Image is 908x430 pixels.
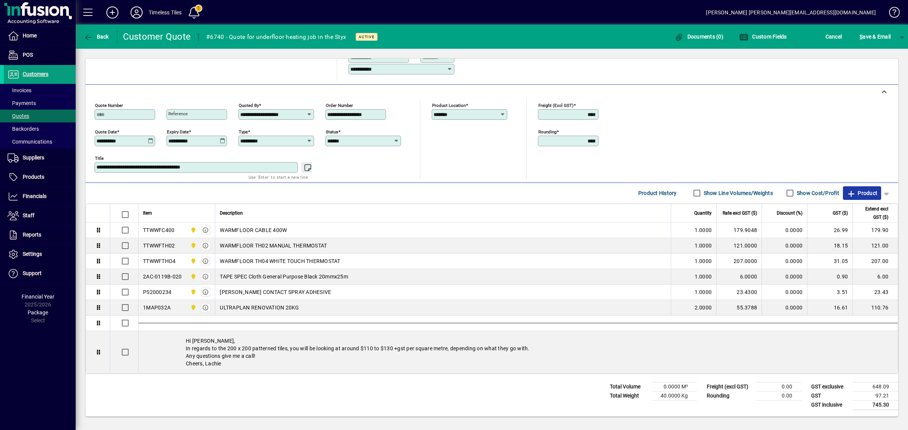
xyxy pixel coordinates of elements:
button: Add [100,6,124,19]
span: Rate excl GST ($) [723,209,757,217]
td: GST exclusive [807,382,853,391]
a: Home [4,26,76,45]
div: 6.0000 [721,273,757,280]
div: Customer Quote [123,31,191,43]
span: TAPE SPEC Cloth General Purpose Black 20mmx25m [220,273,348,280]
mat-label: Rounding [538,129,557,134]
button: Documents (0) [672,30,725,43]
span: Home [23,32,37,39]
mat-label: Freight (excl GST) [538,102,574,108]
span: Settings [23,251,42,257]
td: 0.0000 [762,285,807,300]
div: 23.4300 [721,288,757,296]
div: 2AC-0119B-020 [143,273,182,280]
span: Customers [23,71,48,77]
span: Cancel [826,31,842,43]
td: 0.0000 [762,223,807,238]
span: WARMFLOOR TH02 MANUAL THERMOSTAT [220,242,327,249]
td: 31.05 [807,254,852,269]
button: Product [843,186,881,200]
td: 0.0000 [762,254,807,269]
span: Dunedin [188,303,197,312]
td: 0.0000 [762,300,807,316]
td: 16.61 [807,300,852,316]
app-page-header-button: Back [76,30,117,43]
label: Show Line Volumes/Weights [702,189,773,197]
div: Hi [PERSON_NAME], In regards to the 200 x 200 patterned tiles, you will be looking at around $110... [138,331,898,373]
div: [PERSON_NAME] [PERSON_NAME][EMAIL_ADDRESS][DOMAIN_NAME] [706,6,876,19]
span: Payments [8,100,36,106]
td: Total Weight [606,391,651,400]
span: Dunedin [188,257,197,265]
a: Backorders [4,122,76,135]
a: Communications [4,135,76,148]
mat-label: Product location [432,102,466,108]
div: #6740 - Quote for underfloor heating job in the Styx [206,31,346,43]
span: Custom Fields [739,34,787,40]
mat-hint: Use 'Enter' to start a new line [249,173,308,181]
a: Quotes [4,110,76,122]
span: Extend excl GST ($) [857,205,888,221]
a: Suppliers [4,148,76,167]
td: 0.00 [756,391,801,400]
td: Rounding [703,391,756,400]
td: 0.0000 [762,269,807,285]
td: 0.0000 M³ [651,382,697,391]
label: Show Cost/Profit [795,189,839,197]
div: TTWWFC400 [143,226,174,234]
mat-label: Type [239,129,248,134]
span: Products [23,174,44,180]
span: Invoices [8,87,31,93]
span: Documents (0) [674,34,723,40]
span: WARMFLOOR CABLE 400W [220,226,287,234]
span: Reports [23,232,41,238]
div: 55.3788 [721,304,757,311]
span: Quantity [694,209,712,217]
td: 0.90 [807,269,852,285]
span: [PERSON_NAME] CONTACT SPRAY ADHESIVE [220,288,331,296]
span: 1.0000 [695,288,712,296]
a: Payments [4,97,76,110]
span: Active [359,34,375,39]
div: PS2000234 [143,288,171,296]
a: Settings [4,245,76,264]
button: Profile [124,6,149,19]
a: Reports [4,226,76,244]
mat-label: Reference [168,111,188,116]
div: TTWWFTHO4 [143,257,176,265]
span: Staff [23,212,34,218]
span: 1.0000 [695,242,712,249]
mat-label: Status [326,129,338,134]
span: Back [84,34,109,40]
td: 0.00 [756,382,801,391]
span: Dunedin [188,226,197,234]
mat-label: Quote number [95,102,123,108]
span: Financial Year [22,294,54,300]
span: 2.0000 [695,304,712,311]
a: Staff [4,206,76,225]
button: Save & Email [856,30,894,43]
span: ave & Email [860,31,891,43]
span: Product [847,187,877,199]
span: Financials [23,193,47,199]
td: 121.00 [852,238,898,254]
button: Back [82,30,111,43]
span: WARMFLOOR TH04 WHITE TOUCH THERMOSTAT [220,257,340,265]
td: Total Volume [606,382,651,391]
a: Products [4,168,76,187]
mat-label: Quote date [95,129,117,134]
td: 26.99 [807,223,852,238]
span: Package [28,309,48,316]
span: Description [220,209,243,217]
span: 1.0000 [695,273,712,280]
button: Product History [635,186,680,200]
td: 745.30 [853,400,898,410]
span: Communications [8,139,52,145]
td: 40.0000 Kg [651,391,697,400]
a: Knowledge Base [883,2,899,26]
td: 97.21 [853,391,898,400]
button: Custom Fields [737,30,789,43]
span: POS [23,52,33,58]
mat-label: Title [95,155,104,161]
td: 648.09 [853,382,898,391]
